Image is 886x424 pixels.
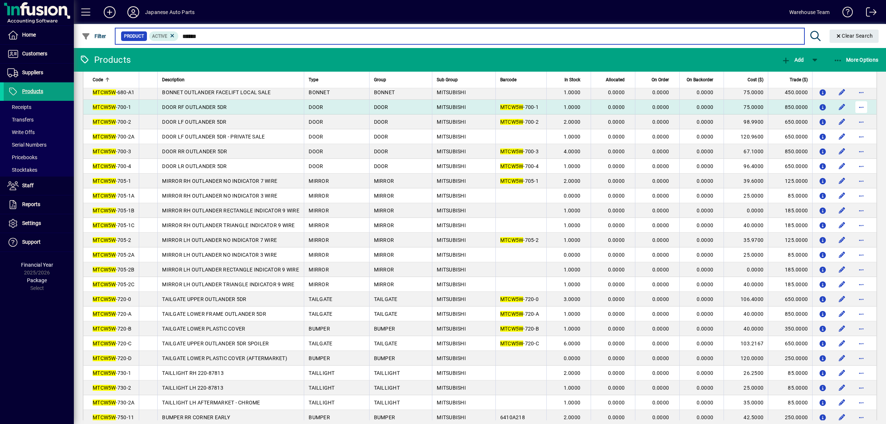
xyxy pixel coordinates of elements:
span: Barcode [500,76,516,84]
button: Edit [836,264,848,276]
span: 0.0000 [697,134,714,140]
span: 1.0000 [564,281,581,287]
span: MITSUBISHI [437,134,466,140]
span: MIRROR LH OUTLANDER NO INDICATOR 3 WIRE [162,252,277,258]
td: 0.0000 [724,203,768,218]
span: 0.0000 [608,134,625,140]
button: More options [855,293,867,305]
span: Add [782,57,804,63]
button: More options [855,86,867,98]
button: Edit [836,323,848,335]
span: 0.0000 [697,281,714,287]
span: MITSUBISHI [437,193,466,199]
em: MTCW5W [500,148,523,154]
span: -680-A1 [93,89,134,95]
div: Description [162,76,299,84]
span: MIRROR LH OUTLANDER TRIANGLE INDICATOR 9 WIRE [162,281,294,287]
span: -705-1 [93,178,131,184]
button: Edit [836,367,848,379]
td: 35.9700 [724,233,768,247]
span: 1.0000 [564,208,581,213]
span: 0.0000 [608,89,625,95]
span: -705-2B [93,267,134,273]
td: 185.0000 [768,203,812,218]
span: MITSUBISHI [437,222,466,228]
button: Filter [80,30,108,43]
span: 0.0000 [652,267,669,273]
td: 40.0000 [724,277,768,292]
span: MIRROR [374,178,394,184]
em: MTCW5W [93,134,116,140]
button: Edit [836,146,848,157]
span: DOOR RR OUTLANDER 5DR [162,148,227,154]
button: More options [855,116,867,128]
span: MIRROR [374,252,394,258]
span: DOOR [309,163,323,169]
span: MIRROR [309,267,329,273]
span: -700-3 [500,148,539,154]
td: 25.0000 [724,188,768,203]
span: 0.0000 [697,148,714,154]
span: Suppliers [22,69,43,75]
span: MITSUBISHI [437,89,466,95]
td: 125.0000 [768,233,812,247]
span: 0.0000 [652,104,669,110]
span: 0.0000 [608,163,625,169]
span: MIRROR [374,208,394,213]
span: TAILGATE UPPER OUTLANDER 5DR [162,296,246,302]
span: Description [162,76,185,84]
button: More options [855,175,867,187]
div: Warehouse Team [789,6,830,18]
span: DOOR LF OUTLANDER 5DR - PRIVATE SALE [162,134,265,140]
span: Settings [22,220,41,226]
button: More options [855,397,867,408]
span: 0.0000 [697,119,714,125]
em: MTCW5W [93,163,116,169]
span: -700-1 [500,104,539,110]
span: BONNET OUTLANDER FACELIFT LOCAL SALE [162,89,271,95]
span: -700-3 [93,148,131,154]
span: MITSUBISHI [437,163,466,169]
span: On Order [652,76,669,84]
span: 0.0000 [608,252,625,258]
span: 0.0000 [608,193,625,199]
span: 0.0000 [652,252,669,258]
div: Type [309,76,364,84]
div: On Backorder [684,76,720,84]
span: 0.0000 [608,222,625,228]
span: Active [152,34,167,39]
span: Trade ($) [790,76,808,84]
span: DOOR [309,119,323,125]
td: 106.4000 [724,292,768,307]
span: DOOR [309,134,323,140]
span: DOOR [374,119,388,125]
td: 850.0000 [768,100,812,114]
span: Serial Numbers [7,142,47,148]
span: 0.0000 [697,237,714,243]
td: 40.0000 [724,218,768,233]
td: 96.4000 [724,159,768,174]
em: MTCW5W [93,252,116,258]
span: Pricebooks [7,154,37,160]
span: MIRROR LH OUTLANDER RECTANGLE INDICATOR 9 WIRE [162,267,299,273]
span: MIRROR RH OUTLANDER RECTANGLE INDICATOR 9 WIRE [162,208,299,213]
span: DOOR LF OUTLANDER 5DR [162,119,226,125]
td: 650.0000 [768,159,812,174]
td: 650.0000 [768,114,812,129]
span: MITSUBISHI [437,237,466,243]
span: 0.0000 [697,222,714,228]
button: Edit [836,205,848,216]
div: In Stock [551,76,587,84]
a: Reports [4,195,74,214]
span: BONNET [309,89,330,95]
td: 85.0000 [768,188,812,203]
button: More options [855,219,867,231]
span: -705-2C [93,281,134,287]
span: Package [27,277,47,283]
span: DOOR [374,134,388,140]
span: DOOR RF OUTLANDER 5DR [162,104,227,110]
span: MIRROR [309,178,329,184]
a: Pricebooks [4,151,74,164]
td: 185.0000 [768,262,812,277]
button: More options [855,146,867,157]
